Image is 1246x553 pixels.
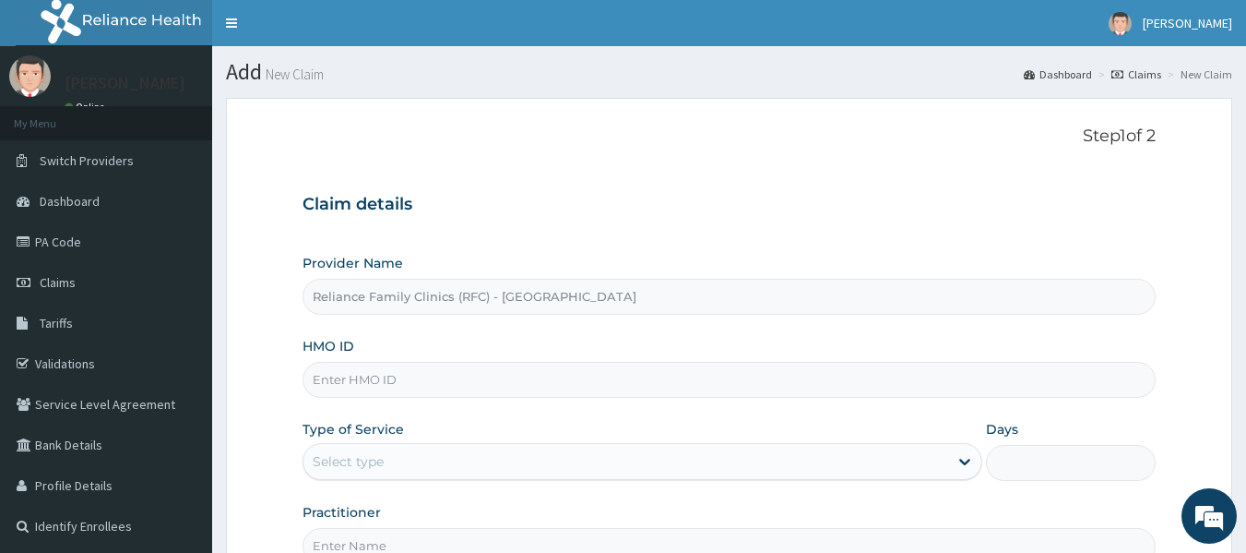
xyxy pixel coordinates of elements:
small: New Claim [262,67,324,81]
a: Claims [1111,66,1161,82]
div: Select type [313,452,384,471]
label: Provider Name [303,254,403,272]
span: Dashboard [40,193,100,210]
img: User Image [9,55,51,97]
label: Practitioner [303,503,381,522]
img: User Image [1109,12,1132,35]
span: [PERSON_NAME] [1143,15,1232,31]
label: HMO ID [303,337,354,355]
a: Online [65,101,109,114]
p: [PERSON_NAME] [65,75,185,91]
a: Dashboard [1024,66,1092,82]
h1: Add [226,60,1232,84]
label: Days [986,420,1018,439]
span: Switch Providers [40,152,134,169]
span: Tariffs [40,315,73,331]
li: New Claim [1163,66,1232,82]
label: Type of Service [303,420,404,439]
h3: Claim details [303,195,1157,215]
input: Enter HMO ID [303,362,1157,398]
p: Step 1 of 2 [303,126,1157,147]
span: Claims [40,274,76,291]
